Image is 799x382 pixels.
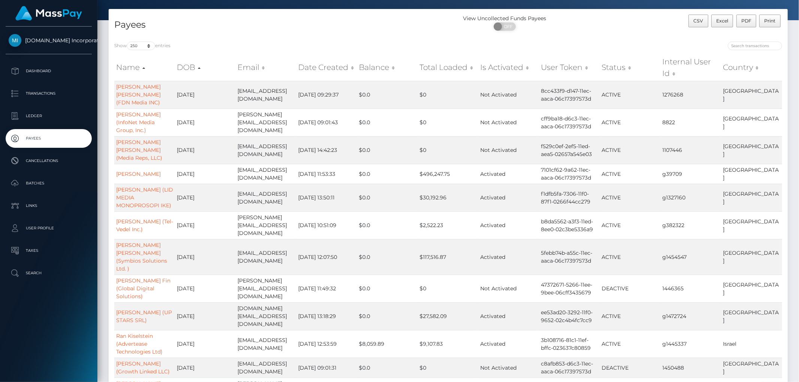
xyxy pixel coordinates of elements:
td: $8,059.89 [357,330,418,358]
td: [DATE] 09:01:43 [296,109,357,136]
button: CSV [688,15,708,27]
td: $0 [418,358,478,378]
a: Search [6,264,92,282]
td: ACTIVE [600,109,661,136]
span: [DOMAIN_NAME] Incorporated [6,37,92,44]
a: [PERSON_NAME] (Growth Linked LLC) [116,360,170,375]
td: $496,247.75 [418,164,478,184]
td: $0 [418,136,478,164]
span: Print [765,18,776,24]
td: Not Activated [478,81,539,109]
a: Taxes [6,241,92,260]
span: CSV [693,18,703,24]
p: User Profile [9,223,89,234]
td: [DATE] [175,136,236,164]
td: [PERSON_NAME][EMAIL_ADDRESS][DOMAIN_NAME] [236,109,296,136]
p: Dashboard [9,65,89,77]
td: [GEOGRAPHIC_DATA] [721,184,782,211]
a: [PERSON_NAME] (LID MEDIA MONOPROSOPI IKE) [116,186,173,209]
p: Cancellations [9,155,89,166]
td: $0.0 [357,164,418,184]
td: [DATE] 10:51:09 [296,211,357,239]
td: $0.0 [357,358,418,378]
td: ACTIVE [600,164,661,184]
a: [PERSON_NAME] (InfoNet Media Group, Inc.) [116,111,161,134]
td: ACTIVE [600,239,661,275]
a: Links [6,196,92,215]
td: $0.0 [357,136,418,164]
a: [PERSON_NAME] (Tel-Vedel Inc.) [116,218,173,233]
p: Taxes [9,245,89,256]
td: $0.0 [357,109,418,136]
td: $0 [418,81,478,109]
button: Excel [711,15,733,27]
a: Cancellations [6,152,92,170]
a: Dashboard [6,62,92,80]
a: Batches [6,174,92,193]
span: OFF [498,22,517,31]
td: [GEOGRAPHIC_DATA] [721,211,782,239]
p: Links [9,200,89,211]
td: [EMAIL_ADDRESS][DOMAIN_NAME] [236,239,296,275]
a: Ledger [6,107,92,125]
td: [EMAIL_ADDRESS][DOMAIN_NAME] [236,81,296,109]
td: [DATE] [175,275,236,302]
td: g1472724 [661,302,721,330]
th: Country: activate to sort column ascending [721,54,782,81]
td: [GEOGRAPHIC_DATA] [721,164,782,184]
td: $2,522.23 [418,211,478,239]
td: $9,107.83 [418,330,478,358]
p: Search [9,268,89,279]
td: [DATE] [175,81,236,109]
p: Payees [9,133,89,144]
a: [PERSON_NAME] [PERSON_NAME] (FDN Media INC) [116,83,161,106]
td: 1107446 [661,136,721,164]
button: PDF [736,15,757,27]
td: [DATE] 11:53:33 [296,164,357,184]
img: MassPay Logo [15,6,82,21]
td: Activated [478,184,539,211]
td: cff9ba18-d6c3-11ec-aaca-06c17397573d [539,109,600,136]
td: f529c0ef-2ef5-11ed-aea5-02657a545e03 [539,136,600,164]
td: $117,516.87 [418,239,478,275]
a: [PERSON_NAME] [PERSON_NAME] (Symbios Solutions Ltd. ) [116,242,167,272]
td: $0 [418,109,478,136]
td: 1446365 [661,275,721,302]
a: User Profile [6,219,92,238]
th: Date Created: activate to sort column ascending [296,54,357,81]
td: ACTIVE [600,81,661,109]
th: Total Loaded: activate to sort column ascending [418,54,478,81]
h4: Payees [114,18,443,31]
th: DOB: activate to sort column descending [175,54,236,81]
td: [GEOGRAPHIC_DATA] [721,109,782,136]
td: [PERSON_NAME][EMAIL_ADDRESS][DOMAIN_NAME] [236,275,296,302]
td: 5febb74b-a55c-11ec-aaca-06c17397573d [539,239,600,275]
td: ACTIVE [600,330,661,358]
label: Show entries [114,42,170,50]
td: ACTIVE [600,211,661,239]
td: [GEOGRAPHIC_DATA] [721,275,782,302]
td: Israel [721,330,782,358]
td: 47372671-5266-11ee-9bee-06cff3435679 [539,275,600,302]
th: Name: activate to sort column ascending [114,54,175,81]
a: [PERSON_NAME] [116,171,161,177]
td: [DATE] [175,109,236,136]
td: $0 [418,275,478,302]
th: User Token: activate to sort column ascending [539,54,600,81]
td: [GEOGRAPHIC_DATA] [721,81,782,109]
td: Not Activated [478,109,539,136]
a: [PERSON_NAME] (UP STARS SRL) [116,309,172,324]
th: Balance: activate to sort column ascending [357,54,418,81]
td: ACTIVE [600,184,661,211]
td: f1dfb5fa-7306-11f0-87f1-0266f44cc279 [539,184,600,211]
td: [DATE] 13:50:11 [296,184,357,211]
td: [GEOGRAPHIC_DATA] [721,239,782,275]
td: ee53ad20-3292-11f0-9652-02c4b4fc7cc9 [539,302,600,330]
td: 7101cf62-9a62-11ec-aaca-06c17397573d [539,164,600,184]
td: g1454547 [661,239,721,275]
td: [DATE] 13:18:29 [296,302,357,330]
p: Ledger [9,110,89,122]
td: [GEOGRAPHIC_DATA] [721,358,782,378]
td: ACTIVE [600,136,661,164]
select: Showentries [127,42,155,50]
